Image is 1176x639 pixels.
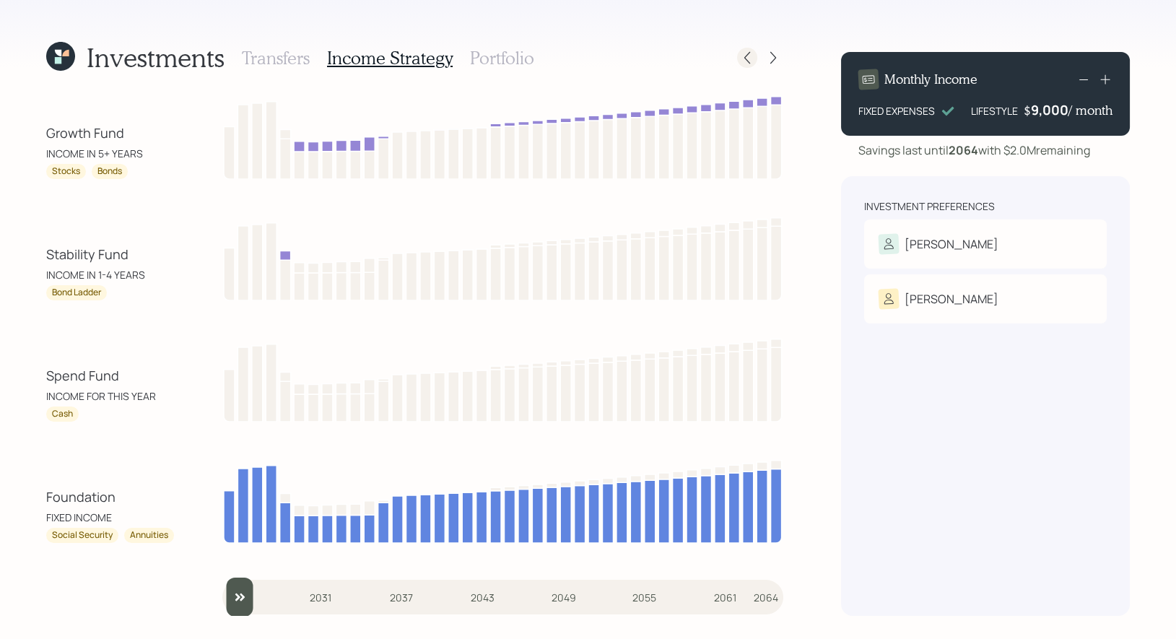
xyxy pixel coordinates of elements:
[130,529,168,542] div: Annuities
[470,48,534,69] h3: Portfolio
[971,103,1018,118] div: LIFESTYLE
[52,529,113,542] div: Social Security
[52,408,73,420] div: Cash
[46,366,176,386] div: Spend Fund
[858,103,935,118] div: FIXED EXPENSES
[87,42,225,73] h1: Investments
[864,199,995,214] div: Investment Preferences
[884,71,977,87] h4: Monthly Income
[46,388,176,404] div: INCOME FOR THIS YEAR
[52,165,80,178] div: Stocks
[858,142,1090,159] div: Savings last until with $2.0M remaining
[46,123,176,143] div: Growth Fund
[46,245,176,264] div: Stability Fund
[1068,103,1112,118] h4: / month
[242,48,310,69] h3: Transfers
[327,48,453,69] h3: Income Strategy
[905,235,998,253] div: [PERSON_NAME]
[949,142,978,158] b: 2064
[46,487,176,507] div: Foundation
[97,165,122,178] div: Bonds
[1031,101,1068,118] div: 9,000
[905,290,998,308] div: [PERSON_NAME]
[46,267,176,282] div: INCOME IN 1-4 YEARS
[52,287,101,299] div: Bond Ladder
[46,510,176,525] div: FIXED INCOME
[1024,103,1031,118] h4: $
[46,146,176,161] div: INCOME IN 5+ YEARS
